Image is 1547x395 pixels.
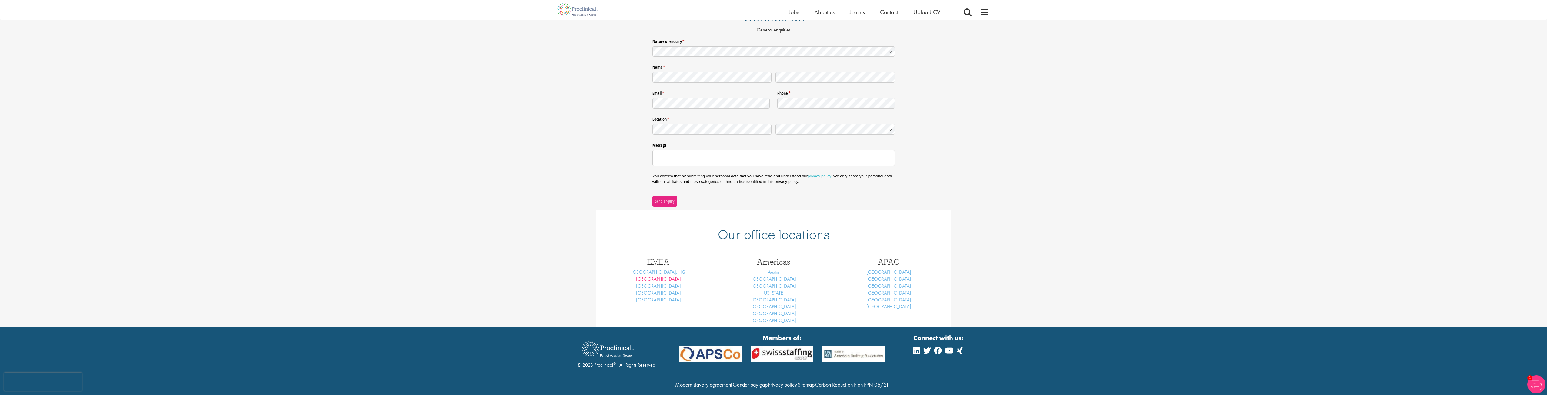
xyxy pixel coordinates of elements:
[913,8,940,16] a: Upload CV
[913,333,965,343] strong: Connect with us:
[866,303,911,310] a: [GEOGRAPHIC_DATA]
[578,337,638,362] img: Proclinical Recruitment
[751,303,796,310] a: [GEOGRAPHIC_DATA]
[675,381,732,388] a: Modern slavery agreement
[814,8,835,16] a: About us
[613,361,616,366] sup: ®
[652,62,895,70] legend: Name
[636,283,681,289] a: [GEOGRAPHIC_DATA]
[751,317,796,324] a: [GEOGRAPHIC_DATA]
[4,373,82,391] iframe: reCAPTCHA
[1527,375,1532,380] span: 1
[850,8,865,16] a: Join us
[733,381,768,388] a: Gender pay gap
[652,124,772,135] input: State / Province / Region
[866,290,911,296] a: [GEOGRAPHIC_DATA]
[605,228,942,241] h1: Our office locations
[652,173,895,184] p: You confirm that by submitting your personal data that you have read and understood our . We only...
[652,114,895,122] legend: Location
[751,276,796,282] a: [GEOGRAPHIC_DATA]
[578,336,655,369] div: © 2023 Proclinical | All Rights Reserved
[808,174,831,178] a: privacy policy
[652,196,677,207] button: Send enquiry
[775,72,895,83] input: Last
[652,140,895,148] label: Message
[866,276,911,282] a: [GEOGRAPHIC_DATA]
[655,198,675,205] span: Send enquiry
[866,283,911,289] a: [GEOGRAPHIC_DATA]
[1527,375,1545,393] img: Chatbot
[751,310,796,317] a: [GEOGRAPHIC_DATA]
[818,346,890,362] img: APSCo
[815,381,889,388] a: Carbon Reduction Plan PPN 06/21
[636,276,681,282] a: [GEOGRAPHIC_DATA]
[636,290,681,296] a: [GEOGRAPHIC_DATA]
[777,88,895,96] label: Phone
[652,72,772,83] input: First
[675,346,746,362] img: APSCo
[751,297,796,303] a: [GEOGRAPHIC_DATA]
[751,283,796,289] a: [GEOGRAPHIC_DATA]
[721,258,827,266] h3: Americas
[798,381,815,388] a: Sitemap
[762,290,785,296] a: [US_STATE]
[652,88,770,96] label: Email
[866,269,911,275] a: [GEOGRAPHIC_DATA]
[636,297,681,303] a: [GEOGRAPHIC_DATA]
[605,258,712,266] h3: EMEA
[768,269,779,275] a: Austin
[768,381,797,388] a: Privacy policy
[789,8,799,16] a: Jobs
[679,333,885,343] strong: Members of:
[880,8,898,16] a: Contact
[866,297,911,303] a: [GEOGRAPHIC_DATA]
[746,346,818,362] img: APSCo
[631,269,686,275] a: [GEOGRAPHIC_DATA], HQ
[775,124,895,135] input: Country
[652,36,895,44] label: Nature of enquiry
[836,258,942,266] h3: APAC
